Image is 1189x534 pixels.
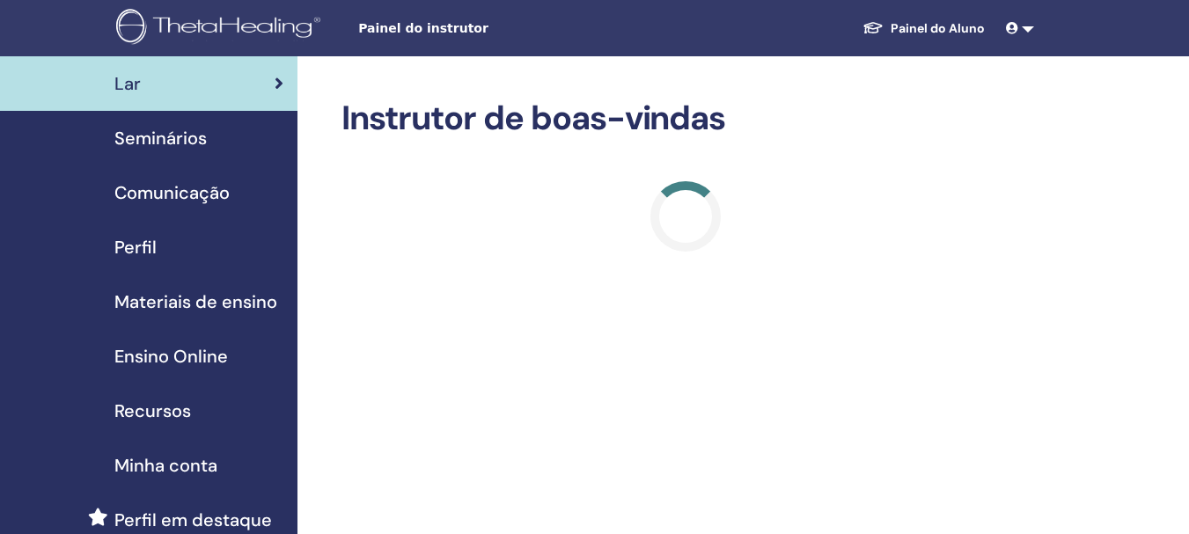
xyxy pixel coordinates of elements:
span: Seminários [114,125,207,151]
h2: Instrutor de boas-vindas [341,99,1031,139]
span: Comunicação [114,179,230,206]
span: Painel do instrutor [358,19,622,38]
span: Perfil [114,234,157,260]
span: Minha conta [114,452,217,479]
img: graduation-cap-white.svg [862,20,884,35]
img: logo.png [116,9,327,48]
span: Perfil em destaque [114,507,272,533]
span: Recursos [114,398,191,424]
a: Painel do Aluno [848,12,999,45]
span: Materiais de ensino [114,289,277,315]
span: Ensino Online [114,343,228,369]
span: Lar [114,70,141,97]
